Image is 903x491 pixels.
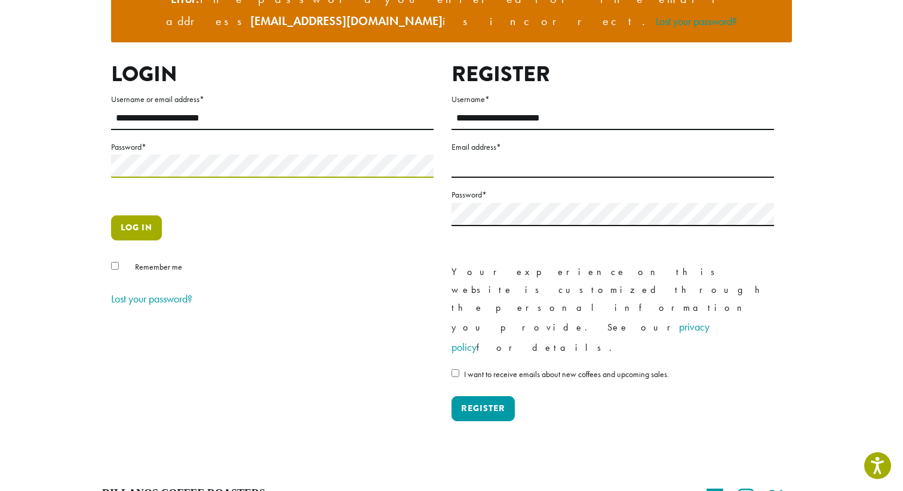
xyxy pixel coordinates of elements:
span: I want to receive emails about new coffees and upcoming sales. [464,369,669,379]
label: Password [451,187,774,202]
h2: Register [451,61,774,87]
a: privacy policy [451,320,709,354]
button: Log in [111,215,162,240]
label: Password [111,140,434,155]
input: I want to receive emails about new coffees and upcoming sales. [451,369,459,377]
label: Username [451,92,774,107]
h2: Login [111,61,434,87]
strong: [EMAIL_ADDRESS][DOMAIN_NAME] [250,13,443,29]
span: Remember me [135,261,182,272]
label: Username or email address [111,92,434,107]
a: Lost your password? [656,14,737,28]
label: Email address [451,140,774,155]
p: Your experience on this website is customized through the personal information you provide. See o... [451,263,774,357]
button: Register [451,396,515,421]
a: Lost your password? [111,292,192,305]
